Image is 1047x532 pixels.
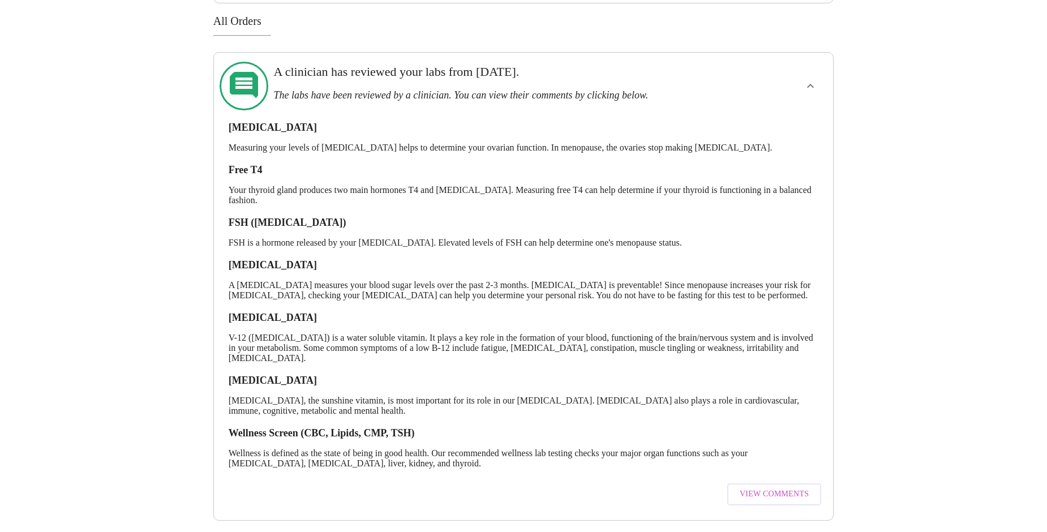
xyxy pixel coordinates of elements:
[740,487,809,501] span: View Comments
[229,375,819,387] h3: [MEDICAL_DATA]
[229,312,819,324] h3: [MEDICAL_DATA]
[229,280,819,301] p: A [MEDICAL_DATA] measures your blood sugar levels over the past 2-3 months. [MEDICAL_DATA] is pre...
[229,122,819,134] h3: [MEDICAL_DATA]
[229,217,819,229] h3: FSH ([MEDICAL_DATA])
[274,89,714,101] h3: The labs have been reviewed by a clinician. You can view their comments by clicking below.
[797,72,824,100] button: show more
[229,427,819,439] h3: Wellness Screen (CBC, Lipids, CMP, TSH)
[229,333,819,363] p: V-12 ([MEDICAL_DATA]) is a water soluble vitamin. It plays a key role in the formation of your bl...
[727,483,821,505] button: View Comments
[229,448,819,469] p: Wellness is defined as the state of being in good health. Our recommended wellness lab testing ch...
[229,238,819,248] p: FSH is a hormone released by your [MEDICAL_DATA]. Elevated levels of FSH can help determine one's...
[229,164,819,176] h3: Free T4
[274,65,714,79] h3: A clinician has reviewed your labs from [DATE].
[229,143,819,153] p: Measuring your levels of [MEDICAL_DATA] helps to determine your ovarian function. In menopause, t...
[229,185,819,205] p: Your thyroid gland produces two main hormones T4 and [MEDICAL_DATA]. Measuring free T4 can help d...
[724,478,824,511] a: View Comments
[213,15,834,28] h3: All Orders
[229,259,819,271] h3: [MEDICAL_DATA]
[229,396,819,416] p: [MEDICAL_DATA], the sunshine vitamin, is most important for its role in our [MEDICAL_DATA]. [MEDI...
